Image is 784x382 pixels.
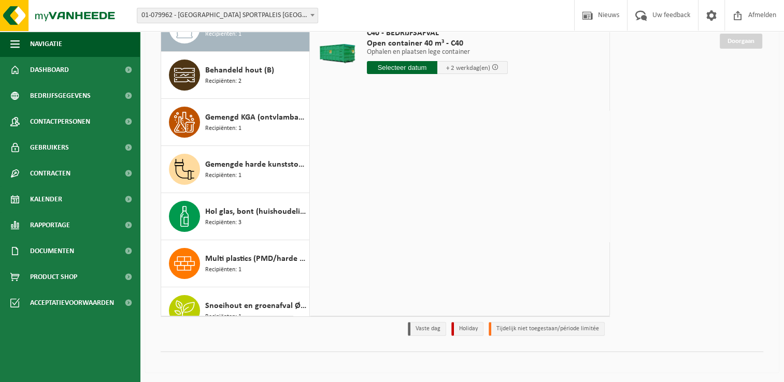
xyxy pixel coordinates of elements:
[205,205,307,218] span: Hol glas, bont (huishoudelijk)
[30,31,62,57] span: Navigatie
[205,124,241,134] span: Recipiënten: 1
[30,186,62,212] span: Kalender
[367,28,508,38] span: C40 - BEDRIJFSAFVAL
[30,160,70,186] span: Contracten
[30,264,77,290] span: Product Shop
[205,218,241,228] span: Recipiënten: 3
[205,77,241,86] span: Recipiënten: 2
[161,240,310,287] button: Multi plastics (PMD/harde kunststoffen/spanbanden/EPS/folie naturel/folie gemengd) Recipiënten: 1
[161,146,310,193] button: Gemengde harde kunststoffen (PE, PP en PVC), recycleerbaar (industrieel) Recipiënten: 1
[205,30,241,39] span: Recipiënten: 1
[161,52,310,99] button: Behandeld hout (B) Recipiënten: 2
[30,212,70,238] span: Rapportage
[161,193,310,240] button: Hol glas, bont (huishoudelijk) Recipiënten: 3
[30,83,91,109] span: Bedrijfsgegevens
[205,300,307,312] span: Snoeihout en groenafval Ø < 12 cm
[451,322,483,336] li: Holiday
[30,135,69,160] span: Gebruikers
[446,65,490,71] span: + 2 werkdag(en)
[161,287,310,334] button: Snoeihout en groenafval Ø < 12 cm Recipiënten: 1
[205,253,307,265] span: Multi plastics (PMD/harde kunststoffen/spanbanden/EPS/folie naturel/folie gemengd)
[30,57,69,83] span: Dashboard
[367,49,508,56] p: Ophalen en plaatsen lege container
[489,322,605,336] li: Tijdelijk niet toegestaan/période limitée
[205,171,241,181] span: Recipiënten: 1
[720,34,762,49] a: Doorgaan
[205,265,241,275] span: Recipiënten: 1
[161,99,310,146] button: Gemengd KGA (ontvlambaar-corrosief) Recipiënten: 1
[367,61,437,74] input: Selecteer datum
[30,238,74,264] span: Documenten
[205,64,274,77] span: Behandeld hout (B)
[137,8,318,23] span: 01-079962 - ANTWERPS SPORTPALEIS NV - MERKSEM
[30,290,114,316] span: Acceptatievoorwaarden
[205,111,307,124] span: Gemengd KGA (ontvlambaar-corrosief)
[30,109,90,135] span: Contactpersonen
[408,322,446,336] li: Vaste dag
[205,312,241,322] span: Recipiënten: 1
[205,158,307,171] span: Gemengde harde kunststoffen (PE, PP en PVC), recycleerbaar (industrieel)
[367,38,508,49] span: Open container 40 m³ - C40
